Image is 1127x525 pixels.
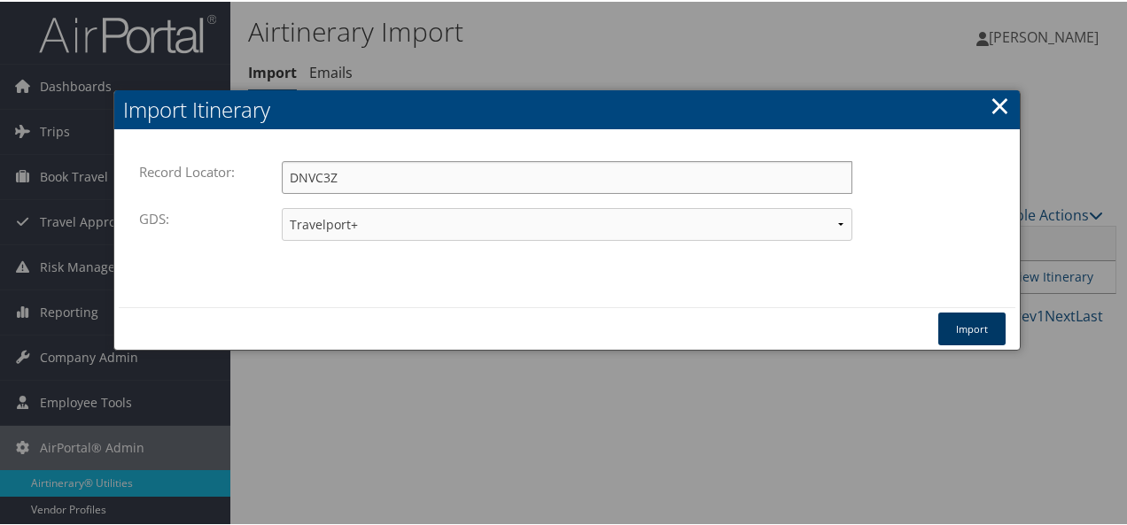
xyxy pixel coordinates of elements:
[114,89,1020,127] h2: Import Itinerary
[282,159,852,192] input: Enter the Record Locator
[990,86,1010,121] a: ×
[139,153,244,187] label: Record Locator:
[938,311,1006,344] button: Import
[139,200,178,234] label: GDS:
